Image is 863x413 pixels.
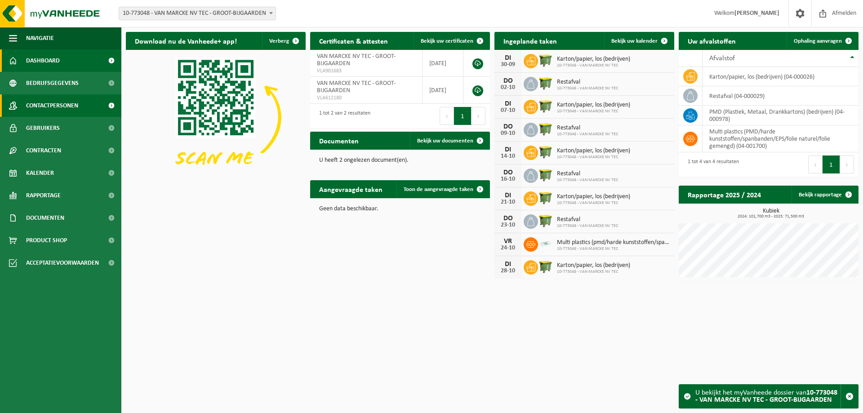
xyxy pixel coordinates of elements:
[557,216,618,223] span: Restafval
[269,38,289,44] span: Verberg
[538,75,553,91] img: WB-1100-HPE-GN-51
[499,245,517,251] div: 24-10
[26,117,60,139] span: Gebruikers
[611,38,658,44] span: Bekijk uw kalender
[557,132,618,137] span: 10-773048 - VAN MARCKE NV TEC
[557,56,630,63] span: Karton/papier, los (bedrijven)
[26,49,60,72] span: Dashboard
[557,223,618,229] span: 10-773048 - VAN MARCKE NV TEC
[26,184,61,207] span: Rapportage
[404,187,473,192] span: Toon de aangevraagde taken
[126,32,246,49] h2: Download nu de Vanheede+ app!
[440,107,454,125] button: Previous
[557,86,618,91] span: 10-773048 - VAN MARCKE NV TEC
[538,190,553,205] img: WB-1100-HPE-GN-51
[695,389,837,404] strong: 10-773048 - VAN MARCKE NV TEC - GROOT-BIJGAARDEN
[557,124,618,132] span: Restafval
[557,109,630,114] span: 10-773048 - VAN MARCKE NV TEC
[557,246,670,252] span: 10-773048 - VAN MARCKE NV TEC
[317,53,396,67] span: VAN MARCKE NV TEC - GROOT-BIJGAARDEN
[26,229,67,252] span: Product Shop
[557,102,630,109] span: Karton/papier, los (bedrijven)
[709,55,735,62] span: Afvalstof
[119,7,276,20] span: 10-773048 - VAN MARCKE NV TEC - GROOT-BIJGAARDEN
[26,94,78,117] span: Contactpersonen
[396,180,489,198] a: Toon de aangevraagde taken
[557,79,618,86] span: Restafval
[557,239,670,246] span: Multi plastics (pmd/harde kunststoffen/spanbanden/eps/folie naturel/folie gemeng...
[557,170,618,178] span: Restafval
[499,84,517,91] div: 02-10
[823,155,840,173] button: 1
[499,107,517,114] div: 07-10
[26,207,64,229] span: Documenten
[499,123,517,130] div: DO
[538,167,553,182] img: WB-1100-HPE-GN-51
[840,155,854,173] button: Next
[695,385,841,408] div: U bekijkt het myVanheede dossier van
[119,7,276,20] span: 10-773048 - VAN MARCKE NV TEC - GROOT-BIJGAARDEN
[538,53,553,68] img: WB-1100-HPE-GN-51
[499,238,517,245] div: VR
[499,261,517,268] div: DI
[26,252,99,274] span: Acceptatievoorwaarden
[26,162,54,184] span: Kalender
[499,268,517,274] div: 28-10
[703,106,859,125] td: PMD (Plastiek, Metaal, Drankkartons) (bedrijven) (04-000978)
[538,259,553,274] img: WB-1100-HPE-GN-51
[317,80,396,94] span: VAN MARCKE NV TEC - GROOT-BIJGAARDEN
[808,155,823,173] button: Previous
[472,107,485,125] button: Next
[499,169,517,176] div: DO
[26,139,61,162] span: Contracten
[604,32,673,50] a: Bekijk uw kalender
[26,72,79,94] span: Bedrijfsgegevens
[423,77,463,104] td: [DATE]
[557,269,630,275] span: 10-773048 - VAN MARCKE NV TEC
[538,98,553,114] img: WB-1100-HPE-GN-51
[557,193,630,200] span: Karton/papier, los (bedrijven)
[499,146,517,153] div: DI
[557,155,630,160] span: 10-773048 - VAN MARCKE NV TEC
[679,32,745,49] h2: Uw afvalstoffen
[499,192,517,199] div: DI
[310,32,397,49] h2: Certificaten & attesten
[410,132,489,150] a: Bekijk uw documenten
[683,155,739,174] div: 1 tot 4 van 4 resultaten
[703,86,859,106] td: restafval (04-000029)
[557,63,630,68] span: 10-773048 - VAN MARCKE NV TEC
[317,67,415,75] span: VLA901683
[126,50,306,185] img: Download de VHEPlus App
[499,77,517,84] div: DO
[792,186,858,204] a: Bekijk rapportage
[454,107,472,125] button: 1
[734,10,779,17] strong: [PERSON_NAME]
[499,199,517,205] div: 21-10
[557,147,630,155] span: Karton/papier, los (bedrijven)
[310,180,391,198] h2: Aangevraagde taken
[683,214,859,219] span: 2024: 101,700 m3 - 2025: 71,500 m3
[538,144,553,160] img: WB-1100-HPE-GN-51
[499,153,517,160] div: 14-10
[414,32,489,50] a: Bekijk uw certificaten
[310,132,368,149] h2: Documenten
[794,38,842,44] span: Ophaling aanvragen
[683,208,859,219] h3: Kubiek
[319,157,481,164] p: U heeft 2 ongelezen document(en).
[319,206,481,212] p: Geen data beschikbaar.
[499,100,517,107] div: DI
[557,200,630,206] span: 10-773048 - VAN MARCKE NV TEC
[26,27,54,49] span: Navigatie
[262,32,305,50] button: Verberg
[499,215,517,222] div: DO
[703,67,859,86] td: karton/papier, los (bedrijven) (04-000026)
[417,138,473,144] span: Bekijk uw documenten
[499,130,517,137] div: 09-10
[499,222,517,228] div: 23-10
[317,94,415,102] span: VLA612180
[703,125,859,152] td: multi plastics (PMD/harde kunststoffen/spanbanden/EPS/folie naturel/folie gemengd) (04-001700)
[557,178,618,183] span: 10-773048 - VAN MARCKE NV TEC
[538,236,553,251] img: LP-SK-00500-LPE-16
[787,32,858,50] a: Ophaling aanvragen
[538,213,553,228] img: WB-1100-HPE-GN-51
